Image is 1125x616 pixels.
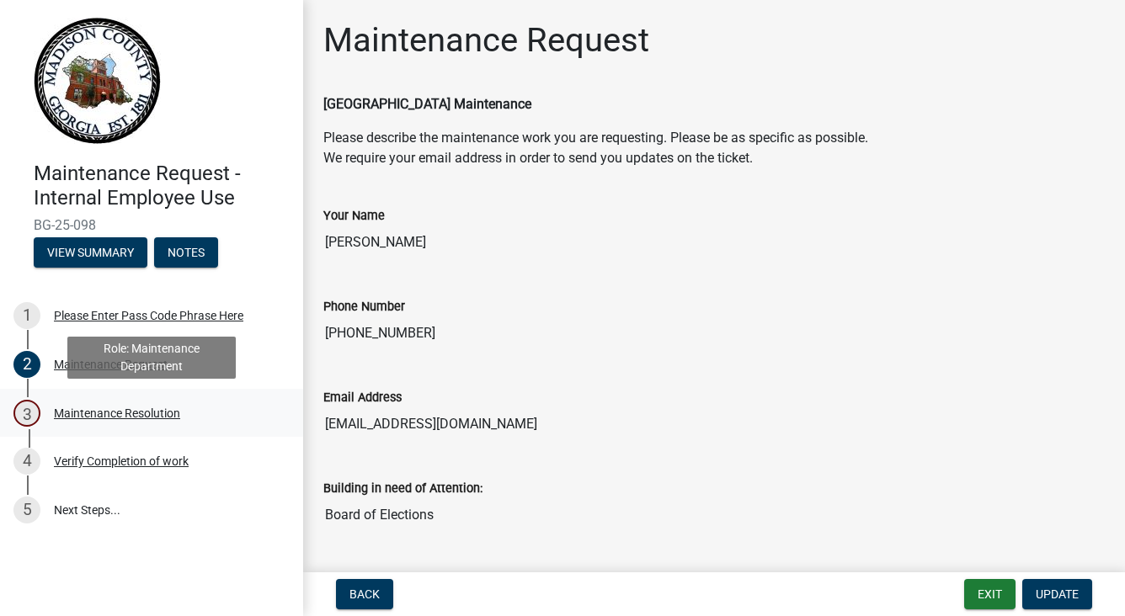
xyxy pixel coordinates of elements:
div: Role: Maintenance Department [67,337,236,379]
span: Update [1036,587,1079,601]
div: 1 [13,302,40,329]
label: Your Name [323,210,385,222]
div: 4 [13,448,40,475]
button: Notes [154,237,218,268]
div: 5 [13,497,40,523]
h1: Maintenance Request [323,20,649,61]
span: BG-25-098 [34,217,269,233]
img: Madison County, Georgia [34,18,161,144]
button: Exit [964,579,1016,609]
label: Phone Number [323,301,405,313]
div: 2 [13,351,40,378]
div: 3 [13,400,40,427]
button: Update [1022,579,1092,609]
div: Please Enter Pass Code Phrase Here [54,310,243,321]
h4: Maintenance Request - Internal Employee Use [34,162,290,210]
label: Email Address [323,392,402,404]
p: Please describe the maintenance work you are requesting. Please be as specific as possible. We re... [323,128,1105,168]
button: Back [336,579,393,609]
span: Back [349,587,380,601]
label: Building in need of Attention: [323,483,483,495]
wm-modal-confirm: Notes [154,247,218,260]
button: View Summary [34,237,147,268]
strong: [GEOGRAPHIC_DATA] Maintenance [323,96,531,112]
div: Maintenance Request [54,358,168,370]
wm-modal-confirm: Summary [34,247,147,260]
div: Verify Completion of work [54,455,189,467]
div: Maintenance Resolution [54,407,180,419]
